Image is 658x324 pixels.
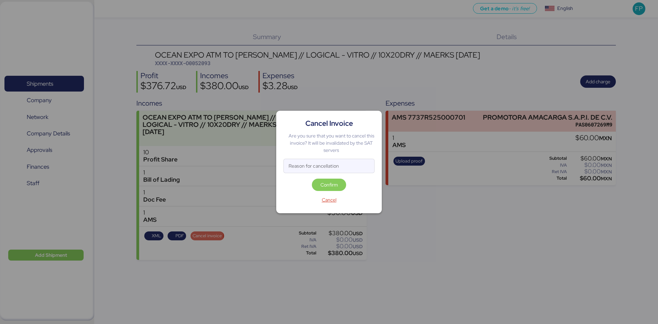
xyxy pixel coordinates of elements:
[283,118,375,129] div: Cancel Invoice
[322,196,337,204] span: Cancel
[320,181,338,189] span: Confirm
[312,194,346,206] button: Cancel
[288,132,375,154] div: Are you sure that you want to cancel this invoice? It will be invalidated by the SAT servers
[284,159,374,173] input: Reason for cancellation
[312,179,346,191] button: Confirm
